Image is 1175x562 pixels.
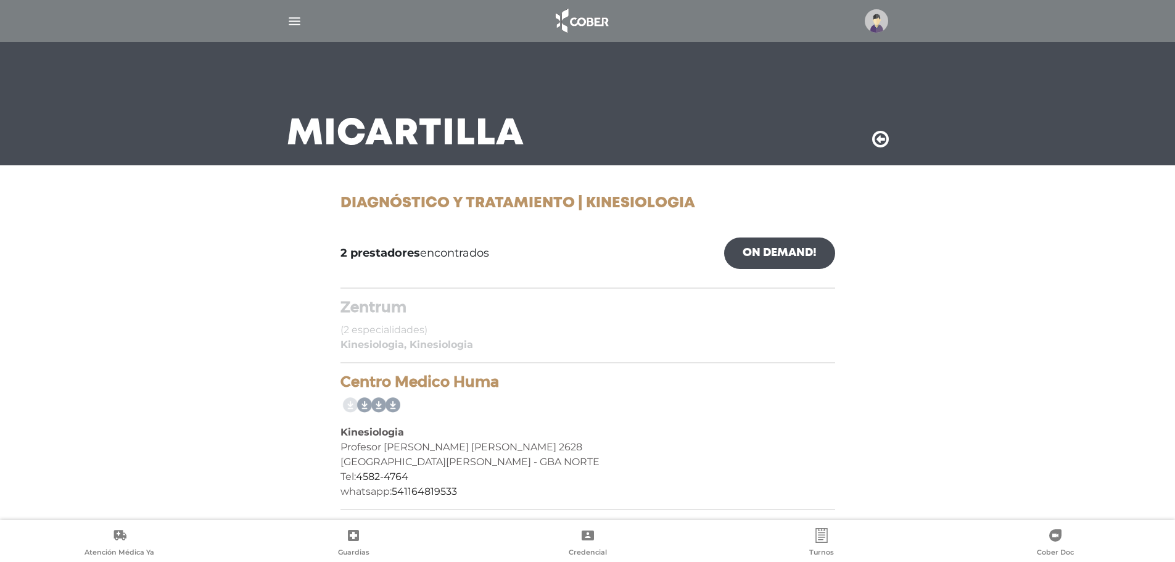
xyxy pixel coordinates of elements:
h3: Mi Cartilla [287,118,524,151]
a: Atención Médica Ya [2,528,236,560]
h4: Zentrum [340,299,835,316]
h4: Centro Medico Huma [340,373,835,391]
a: Guardias [236,528,470,560]
b: Kinesiologia, Kinesiologia [340,339,473,350]
b: Kinesiologia [340,426,404,438]
a: On Demand! [724,238,835,269]
span: Atención Médica Ya [85,548,154,559]
span: Cober Doc [1037,548,1074,559]
div: (2 especialidades) [340,299,835,337]
a: Cober Doc [939,528,1173,560]
div: whatsapp: [340,484,835,499]
span: Turnos [809,548,834,559]
a: Turnos [704,528,938,560]
b: 2 prestadores [340,246,420,260]
h1: Diagnóstico y Tratamiento | Kinesiologia [340,195,835,213]
img: profile-placeholder.svg [865,9,888,33]
img: logo_cober_home-white.png [549,6,614,36]
span: Credencial [569,548,607,559]
div: [GEOGRAPHIC_DATA][PERSON_NAME] - GBA NORTE [340,455,835,469]
img: Cober_menu-lines-white.svg [287,14,302,29]
div: Tel: [340,469,835,484]
span: Guardias [338,548,369,559]
a: 4582-4764 [356,471,408,482]
a: 541164819533 [392,486,457,497]
a: Credencial [471,528,704,560]
div: Profesor [PERSON_NAME] [PERSON_NAME] 2628 [340,440,835,455]
span: encontrados [340,245,489,262]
